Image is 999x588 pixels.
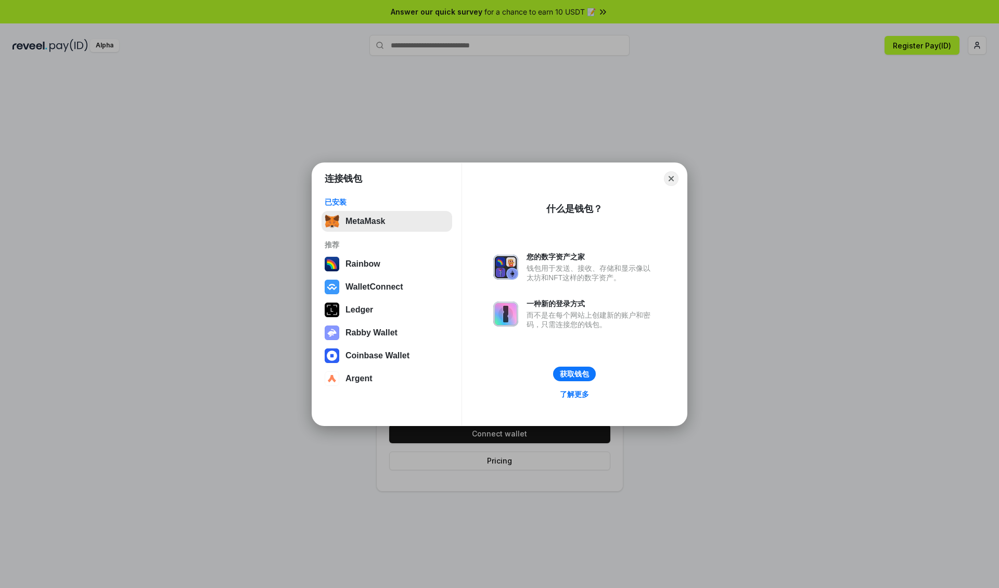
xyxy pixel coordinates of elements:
[325,348,339,363] img: svg+xml,%3Csvg%20width%3D%2228%22%20height%3D%2228%22%20viewBox%3D%220%200%2028%2028%22%20fill%3D...
[345,305,373,315] div: Ledger
[345,374,373,383] div: Argent
[325,257,339,271] img: svg+xml,%3Csvg%20width%3D%22120%22%20height%3D%22120%22%20viewBox%3D%220%200%20120%20120%22%20fil...
[325,214,339,229] img: svg+xml,%3Csvg%20fill%3D%22none%22%20height%3D%2233%22%20viewBox%3D%220%200%2035%2033%22%20width%...
[325,303,339,317] img: svg+xml,%3Csvg%20xmlns%3D%22http%3A%2F%2Fwww.w3.org%2F2000%2Fsvg%22%20width%3D%2228%22%20height%3...
[322,254,452,274] button: Rainbow
[493,302,518,327] img: svg+xml,%3Csvg%20xmlns%3D%22http%3A%2F%2Fwww.w3.org%2F2000%2Fsvg%22%20fill%3D%22none%22%20viewBox...
[345,351,409,360] div: Coinbase Wallet
[546,203,603,215] div: 什么是钱包？
[345,328,398,337] div: Rabby Wallet
[322,368,452,389] button: Argent
[345,259,380,269] div: Rainbow
[345,217,385,226] div: MetaMask
[527,252,656,261] div: 您的数字资产之家
[322,322,452,343] button: Rabby Wallet
[325,197,449,207] div: 已安装
[325,280,339,294] img: svg+xml,%3Csvg%20width%3D%2228%22%20height%3D%2228%22%20viewBox%3D%220%200%2028%2028%22%20fill%3D...
[322,345,452,366] button: Coinbase Wallet
[322,211,452,232] button: MetaMask
[554,387,595,401] a: 了解更多
[664,171,678,186] button: Close
[325,172,362,185] h1: 连接钱包
[322,299,452,320] button: Ledger
[345,282,403,292] div: WalletConnect
[325,240,449,249] div: 推荐
[325,371,339,386] img: svg+xml,%3Csvg%20width%3D%2228%22%20height%3D%2228%22%20viewBox%3D%220%200%2028%2028%22%20fill%3D...
[560,390,589,399] div: 了解更多
[493,255,518,280] img: svg+xml,%3Csvg%20xmlns%3D%22http%3A%2F%2Fwww.w3.org%2F2000%2Fsvg%22%20fill%3D%22none%22%20viewBox...
[527,299,656,308] div: 一种新的登录方式
[322,277,452,297] button: WalletConnect
[560,369,589,379] div: 获取钱包
[325,326,339,340] img: svg+xml,%3Csvg%20xmlns%3D%22http%3A%2F%2Fwww.w3.org%2F2000%2Fsvg%22%20fill%3D%22none%22%20viewBox...
[527,310,656,329] div: 而不是在每个网站上创建新的账户和密码，只需连接您的钱包。
[553,367,596,381] button: 获取钱包
[527,264,656,282] div: 钱包用于发送、接收、存储和显示像以太坊和NFT这样的数字资产。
